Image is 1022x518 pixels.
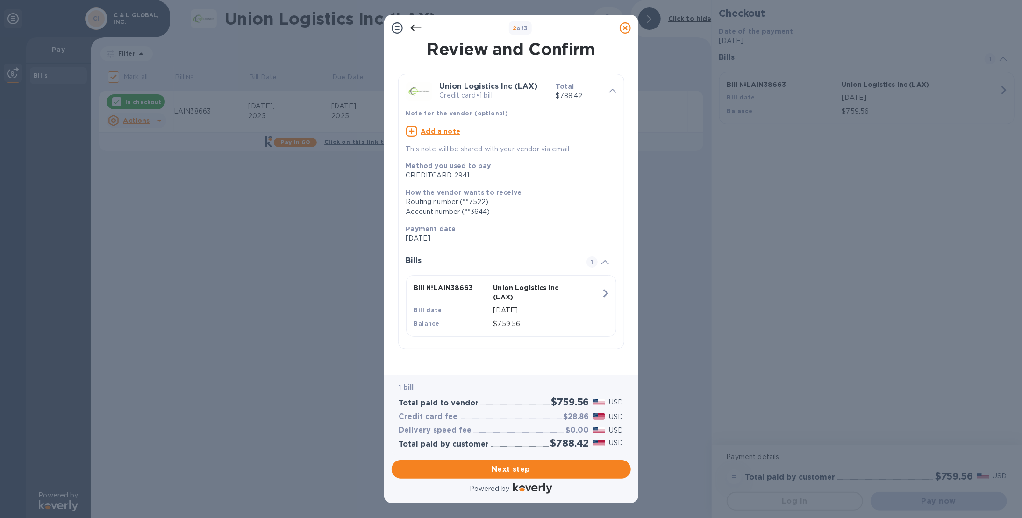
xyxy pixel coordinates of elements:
[414,283,490,292] p: Bill № LAIN38663
[586,256,598,268] span: 1
[399,464,623,475] span: Next step
[399,383,414,391] b: 1 bill
[399,440,489,449] h3: Total paid by customer
[440,91,548,100] p: Credit card • 1 bill
[593,440,606,446] img: USD
[399,399,479,408] h3: Total paid to vendor
[406,82,616,154] div: Union Logistics Inc (LAX)Credit card•1 billTotal$788.42Note for the vendor (optional)Add a noteTh...
[556,91,601,101] p: $788.42
[609,438,623,448] p: USD
[399,412,458,421] h3: Credit card fee
[593,427,606,433] img: USD
[406,207,609,217] div: Account number (**3644)
[406,256,575,265] h3: Bills
[414,320,440,327] b: Balance
[556,83,574,90] b: Total
[399,426,472,435] h3: Delivery speed fee
[493,319,601,329] p: $759.56
[609,397,623,407] p: USD
[564,412,589,421] h3: $28.86
[406,189,522,196] b: How the vendor wants to receive
[513,25,528,32] b: of 3
[406,144,616,154] p: This note will be shared with your vendor via email
[513,483,552,494] img: Logo
[392,460,631,479] button: Next step
[513,25,516,32] span: 2
[406,170,609,180] div: CREDITCARD 2941
[406,234,609,243] p: [DATE]
[493,305,601,315] p: [DATE]
[551,396,589,408] h2: $759.56
[609,412,623,422] p: USD
[396,39,626,59] h1: Review and Confirm
[406,110,508,117] b: Note for the vendor (optional)
[593,413,606,420] img: USD
[406,275,616,337] button: Bill №LAIN38663Union Logistics Inc (LAX)Bill date[DATE]Balance$759.56
[593,399,606,405] img: USD
[493,283,569,302] p: Union Logistics Inc (LAX)
[406,162,491,170] b: Method you used to pay
[470,484,509,494] p: Powered by
[414,306,442,313] b: Bill date
[566,426,589,435] h3: $0.00
[421,128,461,135] u: Add a note
[550,437,589,449] h2: $788.42
[609,426,623,435] p: USD
[440,82,538,91] b: Union Logistics Inc (LAX)
[406,225,456,233] b: Payment date
[406,197,609,207] div: Routing number (**7522)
